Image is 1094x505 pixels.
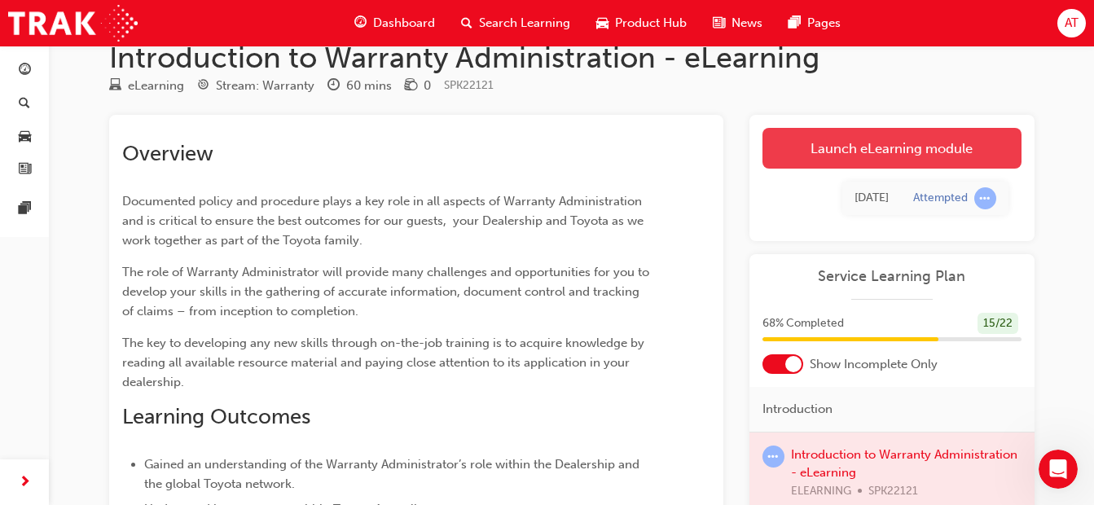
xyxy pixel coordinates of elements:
h1: Introduction to Warranty Administration - eLearning [109,40,1035,76]
span: clock-icon [327,79,340,94]
span: Show Incomplete Only [810,355,938,374]
a: pages-iconPages [775,7,854,40]
a: Launch eLearning module [762,128,1022,169]
div: Duration [327,76,392,96]
div: 0 [424,77,431,95]
span: Product Hub [615,14,687,33]
div: Fri Sep 12 2025 15:25:49 GMT+1000 (Australian Eastern Standard Time) [855,189,889,208]
span: car-icon [19,130,31,144]
span: Gained an understanding of the Warranty Administrator’s role within the Dealership and the global... [144,457,643,491]
div: eLearning [128,77,184,95]
div: Attempted [913,191,968,206]
div: Price [405,76,431,96]
a: Service Learning Plan [762,267,1022,286]
span: Documented policy and procedure plays a key role in all aspects of Warranty Administration and is... [122,194,647,248]
span: search-icon [461,13,472,33]
span: The role of Warranty Administrator will provide many challenges and opportunities for you to deve... [122,265,652,318]
a: guage-iconDashboard [341,7,448,40]
span: Learning resource code [444,78,494,92]
span: search-icon [19,97,30,112]
span: learningRecordVerb_ATTEMPT-icon [762,446,784,468]
a: car-iconProduct Hub [583,7,700,40]
span: News [732,14,762,33]
span: pages-icon [19,202,31,217]
span: Introduction [762,400,833,419]
button: AT [1057,9,1086,37]
span: car-icon [596,13,609,33]
span: Learning Outcomes [122,404,310,429]
div: 60 mins [346,77,392,95]
a: search-iconSearch Learning [448,7,583,40]
div: Stream: Warranty [216,77,314,95]
div: 15 / 22 [978,313,1018,335]
div: Stream [197,76,314,96]
span: Dashboard [373,14,435,33]
span: The key to developing any new skills through on-the-job training is to acquire knowledge by readi... [122,336,648,389]
span: news-icon [713,13,725,33]
span: 68 % Completed [762,314,844,333]
span: target-icon [197,79,209,94]
a: news-iconNews [700,7,775,40]
span: next-icon [19,472,31,493]
span: pages-icon [789,13,801,33]
span: money-icon [405,79,417,94]
span: guage-icon [354,13,367,33]
img: Trak [8,5,138,42]
span: guage-icon [19,64,31,78]
span: learningResourceType_ELEARNING-icon [109,79,121,94]
span: Pages [807,14,841,33]
span: AT [1065,14,1079,33]
span: learningRecordVerb_ATTEMPT-icon [974,187,996,209]
span: Overview [122,141,213,166]
span: news-icon [19,163,31,178]
iframe: Intercom live chat [1039,450,1078,489]
span: Search Learning [479,14,570,33]
div: Type [109,76,184,96]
